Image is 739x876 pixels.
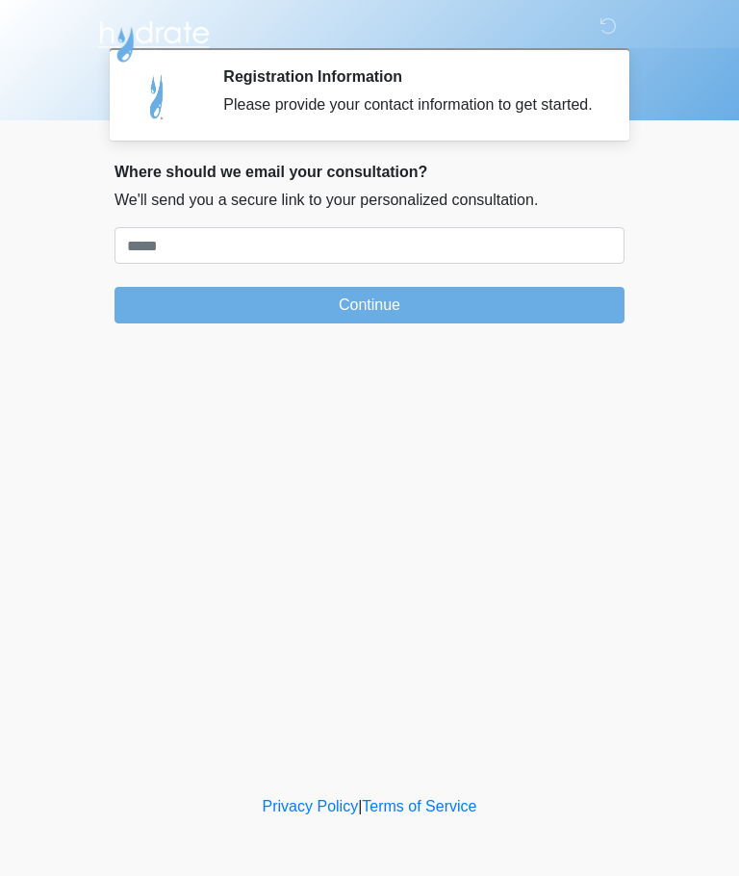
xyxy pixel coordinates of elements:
[115,163,624,181] h2: Where should we email your consultation?
[263,798,359,814] a: Privacy Policy
[223,93,596,116] div: Please provide your contact information to get started.
[115,287,624,323] button: Continue
[362,798,476,814] a: Terms of Service
[129,67,187,125] img: Agent Avatar
[115,189,624,212] p: We'll send you a secure link to your personalized consultation.
[358,798,362,814] a: |
[95,14,213,64] img: Hydrate IV Bar - Arcadia Logo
